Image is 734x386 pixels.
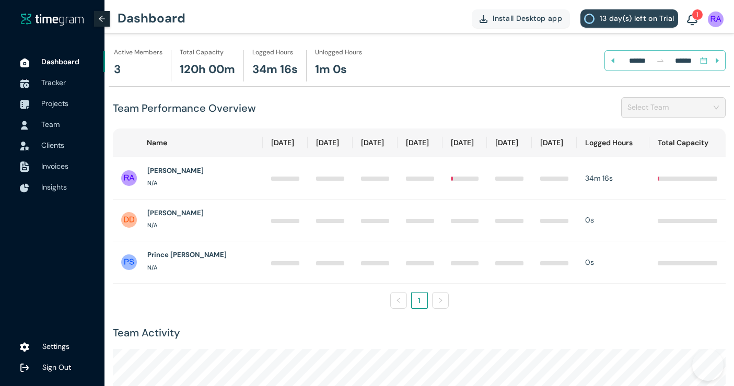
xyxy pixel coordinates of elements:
[121,212,137,228] img: UserIcon
[390,292,407,309] li: Previous Page
[487,128,532,157] th: [DATE]
[692,349,724,381] iframe: Toggle Customer Support
[708,11,724,27] img: UserIcon
[585,214,641,226] div: 0s
[687,15,697,26] img: BellIcon
[20,121,29,130] img: UserIcon
[20,363,29,372] img: logOut.ca60ddd252d7bab9102ea2608abe0238.svg
[121,254,137,270] img: UserIcon
[114,48,162,57] h1: Active Members
[21,13,84,26] img: timegram
[41,120,60,129] span: Team
[41,99,68,108] span: Projects
[263,128,308,157] th: [DATE]
[432,292,449,309] li: Next Page
[714,57,721,64] span: caret-right
[649,128,726,157] th: Total Capacity
[114,61,121,79] h1: 3
[42,362,71,372] span: Sign Out
[20,342,29,353] img: settings.78e04af822cf15d41b38c81147b09f22.svg
[442,128,487,157] th: [DATE]
[147,166,204,176] h1: [PERSON_NAME]
[20,161,29,172] img: InvoiceIcon
[692,9,703,20] sup: 1
[656,56,665,65] span: swap-right
[113,128,263,157] th: Name
[437,297,444,303] span: right
[353,128,398,157] th: [DATE]
[42,342,69,351] span: Settings
[20,183,29,193] img: InsightsIcon
[20,142,29,150] img: InvoiceIcon
[147,221,157,230] h1: N/A
[577,128,649,157] th: Logged Hours
[121,170,137,186] img: UserIcon
[472,9,569,28] button: Install Desktop app
[432,292,449,309] button: right
[180,48,224,57] h1: Total Capacity
[480,15,487,23] img: DownloadApp
[395,297,402,303] span: left
[41,57,79,66] span: Dashboard
[147,208,204,218] h1: [PERSON_NAME]
[390,292,407,309] button: left
[98,15,106,22] span: arrow-left
[41,78,66,87] span: Tracker
[411,292,428,309] li: 1
[315,48,362,57] h1: Unlogged Hours
[412,293,427,308] a: 1
[532,128,577,157] th: [DATE]
[20,79,29,88] img: TimeTrackerIcon
[600,13,674,24] span: 13 day(s) left on Trial
[585,172,641,184] div: 34m 16s
[315,61,347,79] h1: 1m 0s
[20,100,29,109] img: ProjectIcon
[113,325,726,341] h1: Team Activity
[656,56,665,65] span: to
[580,9,678,28] button: 13 day(s) left on Trial
[696,10,698,19] span: 1
[147,250,227,260] h1: Prince [PERSON_NAME]
[493,13,562,24] span: Install Desktop app
[398,128,442,157] th: [DATE]
[113,100,256,116] h1: Team Performance Overview
[41,141,64,150] span: Clients
[20,58,29,67] img: DashboardIcon
[147,179,157,188] h1: N/A
[252,48,293,57] h1: Logged Hours
[118,3,185,34] h1: Dashboard
[180,61,235,79] h1: 120h 00m
[308,128,353,157] th: [DATE]
[41,182,67,192] span: Insights
[609,57,616,64] span: caret-left
[147,263,157,272] h1: N/A
[252,61,298,79] h1: 34m 16s
[585,256,641,268] div: 0s
[41,161,68,171] span: Invoices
